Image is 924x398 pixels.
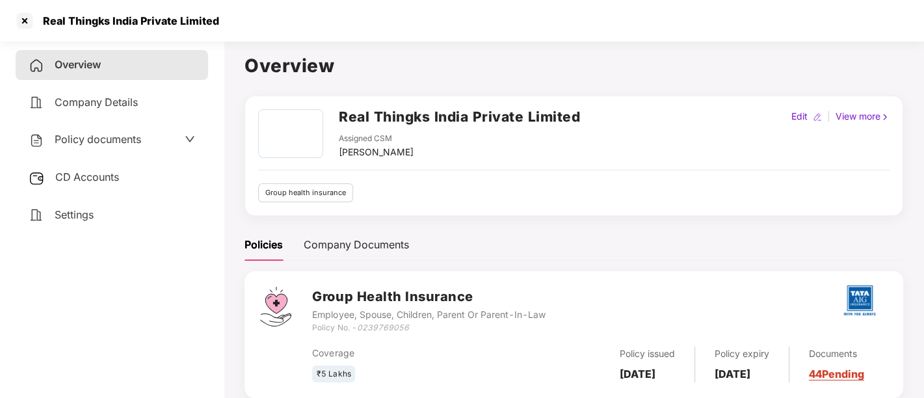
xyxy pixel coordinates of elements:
div: Employee, Spouse, Children, Parent Or Parent-In-Law [312,308,545,322]
img: svg+xml;base64,PHN2ZyB4bWxucz0iaHR0cDovL3d3dy53My5vcmcvMjAwMC9zdmciIHdpZHRoPSIyNCIgaGVpZ2h0PSIyNC... [29,133,44,148]
img: svg+xml;base64,PHN2ZyB4bWxucz0iaHR0cDovL3d3dy53My5vcmcvMjAwMC9zdmciIHdpZHRoPSIyNCIgaGVpZ2h0PSIyNC... [29,95,44,111]
div: | [825,109,833,124]
div: Assigned CSM [339,133,414,145]
div: Policies [244,237,283,253]
img: editIcon [813,113,822,122]
h2: Real Thingks India Private Limited [339,106,580,127]
h3: Group Health Insurance [312,287,545,307]
img: svg+xml;base64,PHN2ZyB4bWxucz0iaHR0cDovL3d3dy53My5vcmcvMjAwMC9zdmciIHdpZHRoPSI0Ny43MTQiIGhlaWdodD... [260,287,291,326]
div: ₹5 Lakhs [312,365,355,383]
div: View more [833,109,892,124]
span: down [185,134,195,144]
div: Group health insurance [258,183,353,202]
div: Policy issued [620,347,675,361]
i: 0239769056 [356,323,408,332]
div: Policy expiry [715,347,769,361]
img: svg+xml;base64,PHN2ZyB3aWR0aD0iMjUiIGhlaWdodD0iMjQiIHZpZXdCb3g9IjAgMCAyNSAyNCIgZmlsbD0ibm9uZSIgeG... [29,170,45,186]
div: Policy No. - [312,322,545,334]
img: svg+xml;base64,PHN2ZyB4bWxucz0iaHR0cDovL3d3dy53My5vcmcvMjAwMC9zdmciIHdpZHRoPSIyNCIgaGVpZ2h0PSIyNC... [29,207,44,223]
span: Policy documents [55,133,141,146]
div: Edit [789,109,810,124]
div: [PERSON_NAME] [339,145,414,159]
b: [DATE] [715,367,750,380]
span: CD Accounts [55,170,119,183]
img: rightIcon [880,113,890,122]
span: Settings [55,208,94,221]
div: Real Thingks India Private Limited [35,14,219,27]
img: tatag.png [837,278,882,323]
img: svg+xml;base64,PHN2ZyB4bWxucz0iaHR0cDovL3d3dy53My5vcmcvMjAwMC9zdmciIHdpZHRoPSIyNCIgaGVpZ2h0PSIyNC... [29,58,44,73]
div: Documents [809,347,864,361]
b: [DATE] [620,367,655,380]
div: Company Documents [304,237,409,253]
a: 44 Pending [809,367,864,380]
div: Coverage [312,346,504,360]
h1: Overview [244,51,903,80]
span: Company Details [55,96,138,109]
span: Overview [55,58,101,71]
